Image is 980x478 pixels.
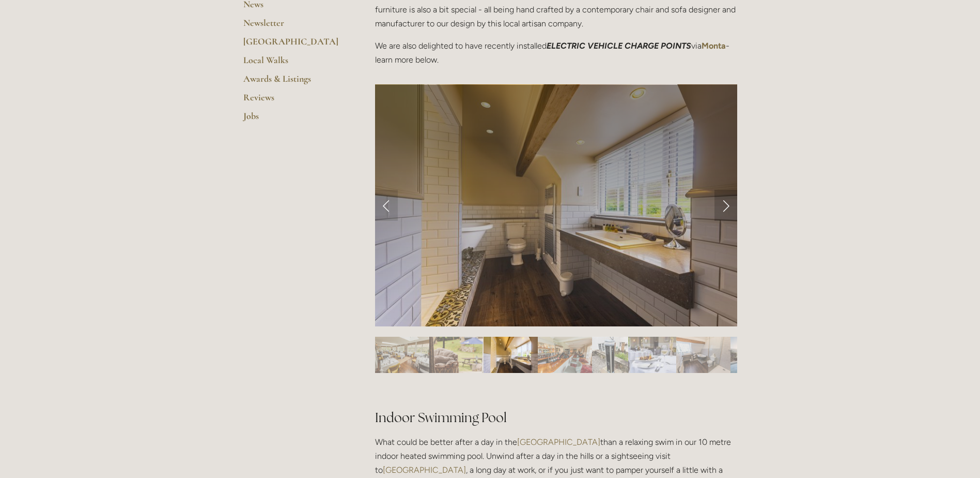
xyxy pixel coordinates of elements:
a: Jobs [243,110,342,129]
a: [GEOGRAPHIC_DATA] [383,465,466,475]
img: Slide 2 [429,337,484,373]
img: Slide 5 [592,337,628,373]
img: Slide 7 [676,337,730,373]
em: ELECTRIC VEHICLE CHARGE POINTS [547,41,691,51]
img: Slide 4 [538,337,592,373]
img: Slide 1 [375,337,429,373]
a: Newsletter [243,17,342,36]
a: [GEOGRAPHIC_DATA] [517,437,600,447]
a: Local Walks [243,54,342,73]
a: Reviews [243,92,342,110]
h2: Indoor Swimming Pool [375,391,737,427]
a: [GEOGRAPHIC_DATA] [243,36,342,54]
a: Previous Slide [375,190,398,221]
a: Monta [702,41,726,51]
p: We are also delighted to have recently installed via - learn more below. [375,39,737,67]
img: Slide 6 [628,337,676,373]
img: Slide 3 [484,337,538,373]
a: Awards & Listings [243,73,342,92]
a: Next Slide [714,190,737,221]
img: Slide 8 [730,337,779,373]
